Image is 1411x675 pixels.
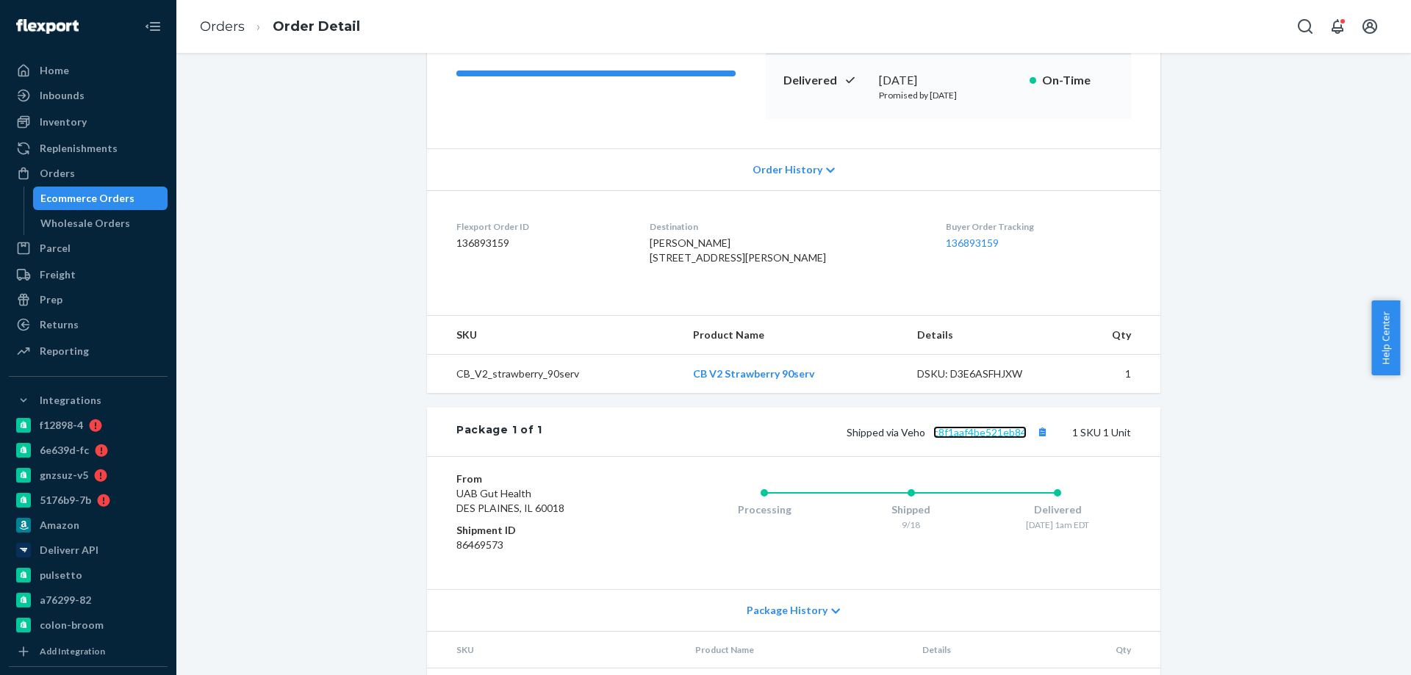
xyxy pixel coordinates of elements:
[681,316,905,355] th: Product Name
[9,110,168,134] a: Inventory
[911,632,1072,668] th: Details
[1355,12,1385,41] button: Open account menu
[984,519,1131,531] div: [DATE] 1am EDT
[847,426,1052,438] span: Shipped via Veho
[40,393,101,408] div: Integrations
[747,603,827,618] span: Package History
[9,563,168,587] a: pulsetto
[9,588,168,612] a: a76299-82
[40,241,71,256] div: Parcel
[1033,422,1052,441] button: Copy tracking number
[456,236,626,250] dd: 136893159
[9,84,168,107] a: Inbounds
[683,632,911,668] th: Product Name
[9,313,168,336] a: Returns
[33,187,168,210] a: Ecommerce Orders
[40,344,89,358] div: Reporting
[1071,632,1160,668] th: Qty
[650,237,826,264] span: [PERSON_NAME] [STREET_ADDRESS][PERSON_NAME]
[1042,72,1113,89] p: On-Time
[427,632,683,668] th: SKU
[9,643,168,660] a: Add Integration
[40,468,88,483] div: gnzsuz-v5
[1067,355,1160,394] td: 1
[9,538,168,562] a: Deliverr API
[9,237,168,260] a: Parcel
[40,645,105,657] div: Add Integration
[40,543,98,557] div: Deliverr API
[200,18,245,35] a: Orders
[40,418,83,433] div: f12898-4
[9,463,168,487] a: gnzsuz-v5
[9,339,168,363] a: Reporting
[753,162,822,177] span: Order History
[40,166,75,181] div: Orders
[456,523,632,538] dt: Shipment ID
[783,72,867,89] p: Delivered
[1371,300,1400,375] button: Help Center
[456,538,632,552] dd: 86469573
[838,519,985,531] div: 9/18
[905,316,1067,355] th: Details
[427,355,681,394] td: CB_V2_strawberry_90serv
[879,72,1018,89] div: [DATE]
[9,389,168,412] button: Integrations
[456,487,564,514] span: UAB Gut Health DES PLAINES, IL 60018
[9,263,168,286] a: Freight
[456,472,632,486] dt: From
[984,502,1131,517] div: Delivered
[1323,12,1352,41] button: Open notifications
[427,316,681,355] th: SKU
[9,137,168,160] a: Replenishments
[188,5,372,48] ol: breadcrumbs
[9,414,168,437] a: f12898-4
[40,216,130,231] div: Wholesale Orders
[917,367,1055,381] div: DSKU: D3E6ASFHJXW
[40,518,79,533] div: Amazon
[40,618,104,632] div: colon-broom
[9,513,168,537] a: Amazon
[1290,12,1320,41] button: Open Search Box
[9,613,168,637] a: colon-broom
[40,63,69,78] div: Home
[40,267,76,282] div: Freight
[9,59,168,82] a: Home
[542,422,1131,441] div: 1 SKU 1 Unit
[9,438,168,462] a: 6e639d-fc
[40,593,91,607] div: a76299-82
[40,493,91,508] div: 5176b9-7b
[40,191,134,206] div: Ecommerce Orders
[691,502,838,517] div: Processing
[9,162,168,185] a: Orders
[456,220,626,233] dt: Flexport Order ID
[456,422,542,441] div: Package 1 of 1
[879,89,1018,101] p: Promised by [DATE]
[9,288,168,311] a: Prep
[946,220,1131,233] dt: Buyer Order Tracking
[40,443,89,458] div: 6e639d-fc
[40,88,85,103] div: Inbounds
[1067,316,1160,355] th: Qty
[138,12,168,41] button: Close Navigation
[40,317,79,332] div: Returns
[933,426,1027,438] a: c8f1aaf4be521eb84
[650,220,923,233] dt: Destination
[40,141,118,156] div: Replenishments
[40,115,87,129] div: Inventory
[693,367,814,380] a: CB V2 Strawberry 90serv
[16,19,79,34] img: Flexport logo
[273,18,360,35] a: Order Detail
[838,502,985,517] div: Shipped
[946,237,999,249] a: 136893159
[40,568,82,582] div: pulsetto
[33,212,168,235] a: Wholesale Orders
[40,292,62,307] div: Prep
[9,488,168,512] a: 5176b9-7b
